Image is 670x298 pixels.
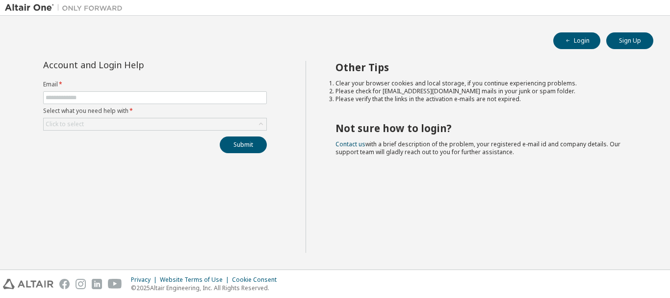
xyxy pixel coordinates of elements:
[335,87,636,95] li: Please check for [EMAIL_ADDRESS][DOMAIN_NAME] mails in your junk or spam folder.
[76,279,86,289] img: instagram.svg
[44,118,266,130] div: Click to select
[160,276,232,284] div: Website Terms of Use
[335,95,636,103] li: Please verify that the links in the activation e-mails are not expired.
[43,81,267,88] label: Email
[131,284,283,292] p: © 2025 Altair Engineering, Inc. All Rights Reserved.
[606,32,653,49] button: Sign Up
[43,61,222,69] div: Account and Login Help
[232,276,283,284] div: Cookie Consent
[335,61,636,74] h2: Other Tips
[5,3,128,13] img: Altair One
[335,140,365,148] a: Contact us
[43,107,267,115] label: Select what you need help with
[220,136,267,153] button: Submit
[553,32,600,49] button: Login
[131,276,160,284] div: Privacy
[335,122,636,135] h2: Not sure how to login?
[3,279,53,289] img: altair_logo.svg
[46,120,84,128] div: Click to select
[108,279,122,289] img: youtube.svg
[59,279,70,289] img: facebook.svg
[335,80,636,87] li: Clear your browser cookies and local storage, if you continue experiencing problems.
[335,140,620,156] span: with a brief description of the problem, your registered e-mail id and company details. Our suppo...
[92,279,102,289] img: linkedin.svg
